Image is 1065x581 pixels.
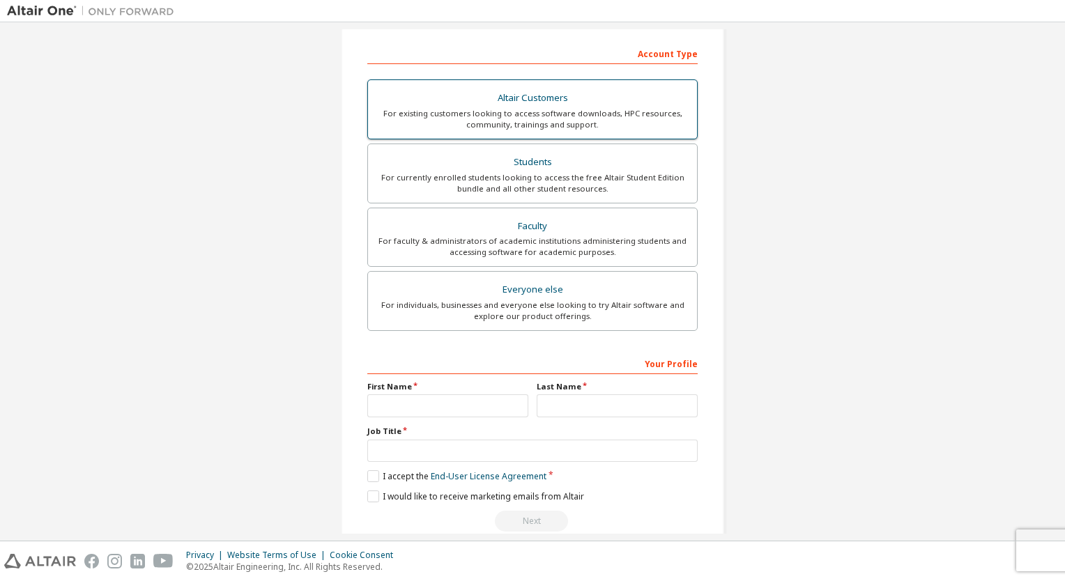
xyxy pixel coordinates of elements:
[376,88,689,108] div: Altair Customers
[376,153,689,172] div: Students
[376,217,689,236] div: Faculty
[537,381,698,392] label: Last Name
[367,470,546,482] label: I accept the
[186,550,227,561] div: Privacy
[376,300,689,322] div: For individuals, businesses and everyone else looking to try Altair software and explore our prod...
[367,381,528,392] label: First Name
[7,4,181,18] img: Altair One
[186,561,401,573] p: © 2025 Altair Engineering, Inc. All Rights Reserved.
[227,550,330,561] div: Website Terms of Use
[367,490,584,502] label: I would like to receive marketing emails from Altair
[367,352,698,374] div: Your Profile
[153,554,174,568] img: youtube.svg
[376,280,689,300] div: Everyone else
[367,426,698,437] label: Job Title
[376,235,689,258] div: For faculty & administrators of academic institutions administering students and accessing softwa...
[367,42,698,64] div: Account Type
[107,554,122,568] img: instagram.svg
[367,511,698,532] div: Read and acccept EULA to continue
[376,108,689,130] div: For existing customers looking to access software downloads, HPC resources, community, trainings ...
[431,470,546,482] a: End-User License Agreement
[330,550,401,561] div: Cookie Consent
[84,554,99,568] img: facebook.svg
[130,554,145,568] img: linkedin.svg
[376,172,689,194] div: For currently enrolled students looking to access the free Altair Student Edition bundle and all ...
[4,554,76,568] img: altair_logo.svg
